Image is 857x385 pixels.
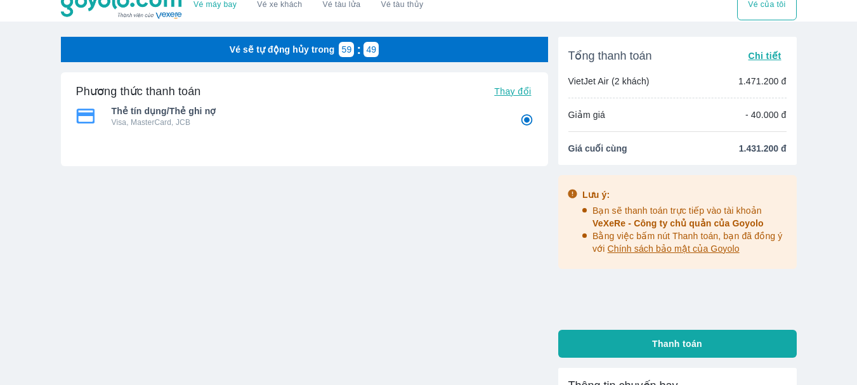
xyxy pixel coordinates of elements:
p: 1.471.200 đ [738,75,787,88]
span: Chính sách bảo mật của Goyolo [608,244,740,254]
span: Tổng thanh toán [568,48,652,63]
button: Thay đổi [489,82,536,100]
p: 59 [342,43,352,56]
span: Thẻ tín dụng/Thẻ ghi nợ [112,105,502,117]
p: Visa, MasterCard, JCB [112,117,502,127]
span: Thanh toán [652,337,702,350]
span: Thay đổi [494,86,531,96]
div: Lưu ý: [582,188,788,201]
img: Thẻ tín dụng/Thẻ ghi nợ [76,108,95,124]
p: - 40.000 đ [745,108,787,121]
p: 49 [366,43,376,56]
p: VietJet Air (2 khách) [568,75,650,88]
h6: Phương thức thanh toán [76,84,201,99]
span: 1.431.200 đ [739,142,787,155]
p: : [354,43,363,56]
p: Vé sẽ tự động hủy trong [230,43,335,56]
button: Thanh toán [558,330,797,358]
span: Giá cuối cùng [568,142,627,155]
p: Giảm giá [568,108,605,121]
span: Bạn sẽ thanh toán trực tiếp vào tài khoản [592,206,764,228]
div: Thẻ tín dụng/Thẻ ghi nợThẻ tín dụng/Thẻ ghi nợVisa, MasterCard, JCB [76,101,533,131]
span: Chi tiết [748,51,781,61]
button: Chi tiết [743,47,786,65]
span: VeXeRe - Công ty chủ quản của Goyolo [592,218,764,228]
p: Bằng việc bấm nút Thanh toán, bạn đã đồng ý với [592,230,788,255]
